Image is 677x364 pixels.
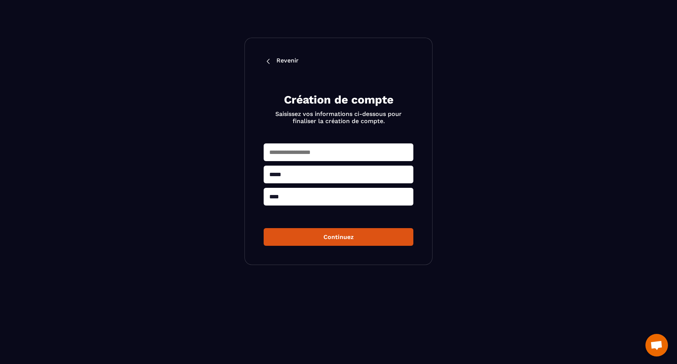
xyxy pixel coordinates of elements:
p: Saisissez vos informations ci-dessous pour finaliser la création de compte. [273,110,404,125]
a: Ouvrir le chat [645,334,668,356]
img: back [264,57,273,66]
p: Revenir [276,57,299,66]
a: Revenir [264,57,413,66]
button: Continuez [264,228,413,246]
h2: Création de compte [273,92,404,107]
